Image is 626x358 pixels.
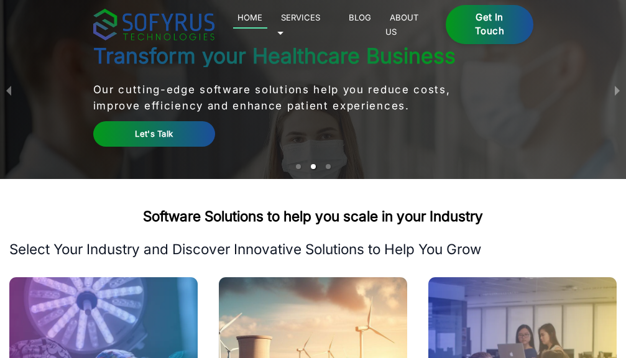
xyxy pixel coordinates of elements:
p: Select Your Industry and Discover Innovative Solutions to Help You Grow [9,240,617,259]
li: slide item 1 [296,164,301,169]
a: Get in Touch [446,5,533,45]
a: Home [233,10,267,29]
a: About Us [385,10,419,39]
a: Services 🞃 [277,10,321,39]
img: sofyrus [93,9,214,40]
li: slide item 2 [311,164,316,169]
h2: Software Solutions to help you scale in your Industry [9,207,617,226]
a: Let's Talk [93,121,216,147]
li: slide item 3 [326,164,331,169]
p: Our cutting-edge software solutions help you reduce costs, improve efficiency and enhance patient... [93,81,460,114]
a: Blog [344,10,376,25]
